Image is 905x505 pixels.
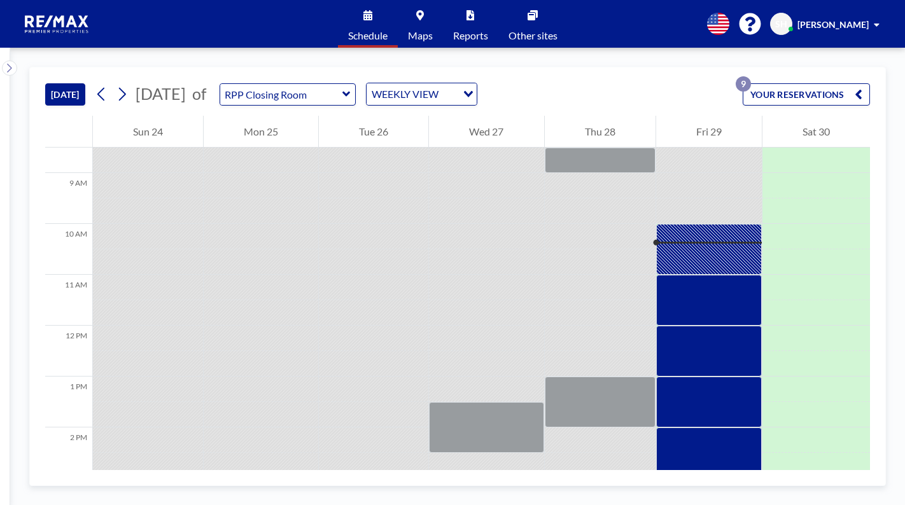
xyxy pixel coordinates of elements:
[367,83,477,105] div: Search for option
[775,18,787,30] span: SH
[45,173,92,224] div: 9 AM
[45,427,92,478] div: 2 PM
[369,86,441,102] span: WEEKLY VIEW
[136,84,186,103] span: [DATE]
[545,116,656,148] div: Thu 28
[408,31,433,41] span: Maps
[45,275,92,326] div: 11 AM
[348,31,388,41] span: Schedule
[797,19,869,30] span: [PERSON_NAME]
[93,116,203,148] div: Sun 24
[743,83,870,106] button: YOUR RESERVATIONS9
[453,31,488,41] span: Reports
[762,116,870,148] div: Sat 30
[45,83,85,106] button: [DATE]
[429,116,544,148] div: Wed 27
[204,116,318,148] div: Mon 25
[442,86,456,102] input: Search for option
[45,224,92,275] div: 10 AM
[220,84,342,105] input: RPP Closing Room
[656,116,762,148] div: Fri 29
[45,377,92,427] div: 1 PM
[20,11,94,37] img: organization-logo
[45,326,92,377] div: 12 PM
[319,116,428,148] div: Tue 26
[509,31,558,41] span: Other sites
[45,122,92,173] div: 8 AM
[192,84,206,104] span: of
[736,76,751,92] p: 9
